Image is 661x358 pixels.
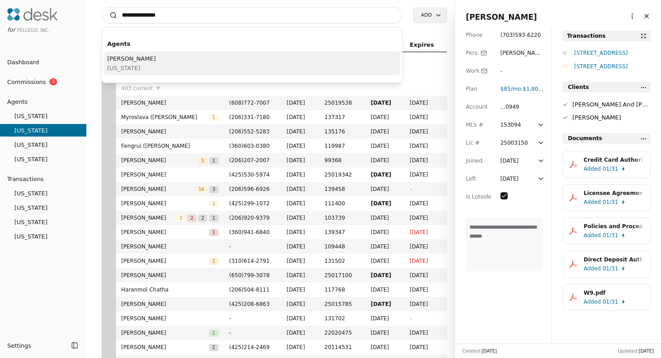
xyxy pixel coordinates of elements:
span: [PERSON_NAME] [121,156,198,165]
span: ( 206 ) 920 - 9379 [229,215,270,221]
span: 25015785 [325,300,360,309]
button: 3 [209,185,218,194]
span: 1 [209,229,218,236]
button: Licensee Agreement.pdfAdded01/31 [563,184,651,211]
span: [PERSON_NAME] [121,314,219,323]
span: [DATE] [287,285,314,294]
div: Direct Deposit Authorization.pdf [584,255,644,264]
div: Is Lotside [466,192,491,201]
span: [DATE] [371,199,399,208]
div: Plan [466,84,491,93]
div: Account [466,102,491,111]
span: $85 /mo [500,86,521,92]
span: [DATE] [410,213,441,222]
span: [DATE] [371,300,399,309]
button: 1 [198,156,207,165]
button: 2 [187,213,196,222]
span: [DATE] [287,300,314,309]
span: 25019342 [325,170,360,179]
span: [PERSON_NAME] [121,256,210,265]
button: 16 [195,185,207,194]
span: [DATE] [371,127,399,136]
button: 2 [198,213,207,222]
span: [DATE] [287,343,314,352]
button: Policies and Procedures.pdfAdded01/31 [563,217,651,244]
img: Desk [7,8,58,21]
span: - [229,328,276,337]
span: [DATE] [287,170,314,179]
span: ( 703 ) 593 - 6220 [500,32,541,38]
span: [DATE] [410,271,441,280]
span: 25017100 [325,271,360,280]
span: ( 206 ) 504 - 8111 [229,287,270,293]
span: [DATE] [287,314,314,323]
div: Transactions [567,31,606,40]
span: [PERSON_NAME] [121,343,210,352]
span: [DATE] [410,170,441,179]
span: [DATE] [287,228,314,237]
span: ( 650 ) 799 - 3078 [229,272,270,278]
div: [STREET_ADDRESS] [574,49,651,57]
span: [DATE] [410,156,441,165]
span: ( 360 ) 603 - 0380 [229,143,270,149]
span: 139458 [325,185,360,194]
span: 131702 [325,314,360,323]
span: 137317 [325,113,360,122]
div: [PERSON_NAME] [572,113,651,122]
div: [STREET_ADDRESS] [574,62,651,71]
div: [PERSON_NAME] And [PERSON_NAME] [572,100,651,109]
span: [DATE] [371,228,399,237]
div: Created: [462,348,497,354]
div: 25003150 [500,138,528,147]
span: Expires [410,40,434,50]
span: [DATE] [410,300,441,309]
span: [DATE] [410,256,441,265]
span: 403 current [121,84,153,93]
span: 3 [209,186,218,193]
span: , [500,86,523,92]
span: [DATE] [639,349,654,354]
span: [PERSON_NAME] [121,127,219,136]
span: 2 [198,215,207,222]
span: [DATE] [287,185,314,194]
span: Added [584,231,601,240]
span: ( 425 ) 299 - 1072 [229,200,270,207]
span: 16 [195,186,207,193]
span: Myroslava ([PERSON_NAME] [121,113,210,122]
span: - [410,186,411,192]
span: 1 [209,344,218,351]
span: [DATE] [287,271,314,280]
span: Settings [7,341,31,350]
span: 111400 [325,199,360,208]
span: [DATE] [287,156,314,165]
span: 3 [176,215,185,222]
span: [PERSON_NAME] [121,170,219,179]
div: Policies and Procedures.pdf [584,222,644,231]
span: 103739 [325,213,360,222]
span: $1,800 fee [523,86,550,92]
span: [US_STATE] [107,63,156,73]
span: [DATE] [287,242,314,251]
span: [DATE] [371,285,399,294]
span: [PERSON_NAME] [121,300,219,309]
span: [PERSON_NAME] [121,228,210,237]
span: [PERSON_NAME] [121,271,219,280]
button: 1 [209,343,218,352]
span: [DATE] [371,185,399,194]
span: ( 425 ) 208 - 6863 [229,301,270,307]
span: [DATE] [410,328,441,337]
div: ...0949 [500,102,519,111]
button: 1 [209,256,218,265]
span: [PERSON_NAME] [121,199,210,208]
button: Direct Deposit Authorization.pdfAdded01/31 [563,251,651,278]
div: Suggestions [102,35,402,83]
span: Fengrui ([PERSON_NAME] [121,141,219,150]
span: ( 206 ) 596 - 6926 [229,186,270,192]
span: 117768 [325,285,360,294]
span: ( 206 ) 331 - 7180 [229,114,270,120]
span: [DATE] [371,328,399,337]
span: [DATE] [410,113,441,122]
button: 3 [176,213,185,222]
button: 1 [209,213,218,222]
span: for [7,27,15,33]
